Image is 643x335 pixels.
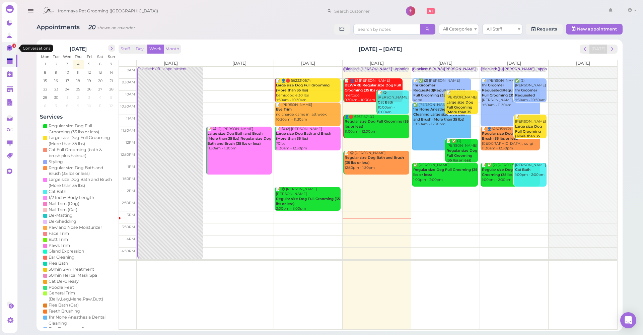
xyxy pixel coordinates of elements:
b: BEWARE|Regular size Dog Full Grooming (35 lbs or less) [345,83,401,92]
div: Cat Full Grooming (bath & brush plus haircut) [49,147,114,159]
span: 12 [109,103,114,109]
span: Ironmaya Pet Grooming ([GEOGRAPHIC_DATA]) [58,2,158,20]
div: Face Trim [49,230,69,237]
div: 30min SPA Treatment [49,266,94,272]
div: [PERSON_NAME] 1:00pm - 2:00pm [515,163,547,178]
button: prev [580,45,590,54]
span: 3 [88,94,91,100]
div: Flea Bath (Cat) [49,302,79,308]
span: 1 [44,61,47,67]
span: 4 [76,61,80,67]
a: Requests [526,24,563,35]
span: All Staff [487,26,502,31]
b: Large size Dog Full Grooming (More than 35 lbs) [446,100,473,119]
span: 2pm [127,189,135,193]
div: Butt Trim [49,237,68,243]
span: [DATE] [164,61,178,66]
div: Cat Bath [49,189,66,195]
span: 22 [43,86,48,92]
span: 26 [86,86,92,92]
span: Appointments [37,23,81,30]
div: 📝 [PERSON_NAME] 10:00am - 11:00am [446,90,478,130]
span: 2:30pm [122,201,135,205]
span: 15 [43,78,48,84]
span: 9 [55,69,58,75]
span: 24 [65,86,70,92]
h4: Services [40,114,117,120]
h2: [DATE] – [DATE] [359,45,402,53]
div: 📝 😋 (2) [PERSON_NAME] 11:30am - 1:30pm [207,127,272,151]
span: 14 [109,69,114,75]
span: 9 [76,103,80,109]
span: 3 [66,61,69,67]
span: 25 [76,86,81,92]
h2: [DATE] [70,45,87,52]
span: 23 [54,86,59,92]
span: All Categories [443,26,472,31]
div: 📝 😋 [PERSON_NAME] 10:00am - 11:00am [377,90,409,115]
div: Open Intercom Messenger [620,312,636,328]
span: 10am [125,92,135,96]
b: Regular size Dog Full Grooming (35 lbs or less) [446,148,477,162]
div: De-Shedding [49,218,76,224]
b: Large size Dog Bath and Brush (More than 35 lbs) [276,131,331,141]
span: 30 [54,94,59,100]
span: 12 [87,69,92,75]
button: Day [132,45,148,54]
div: Flea Treatment Drop [49,326,92,332]
div: Paws Trim [49,243,70,249]
div: Regular size Dog Full Grooming (35 lbs or less) [49,123,114,135]
div: General Trim (Belly,Leg,Mane,Paw,Butt) [49,290,114,302]
b: Regular size Dog Bath and Brush (35 lbs or less) [345,155,404,165]
button: Staff [119,45,132,54]
span: 9:30am [122,80,135,84]
span: [DATE] [301,61,315,66]
span: 6 [98,61,102,67]
b: Cat Bath [378,100,393,105]
b: Large size Dog Bath and Brush (More than 35 lbs)|Regular size Dog Bath and Brush (35 lbs or less) [207,131,271,145]
span: 1 [12,44,16,48]
span: 11 [76,69,80,75]
button: Week [147,45,164,54]
div: 30min Herbal Mask Spa [49,272,97,278]
div: Flea Bath [49,260,68,266]
div: 📝 [PERSON_NAME] 11:00am - 12:00pm [515,115,547,154]
b: Regular size Dog Full Grooming (35 lbs or less) [482,167,526,177]
div: ✅ [PERSON_NAME] 1:00pm - 2:00pm [413,163,478,183]
div: De-Matting [49,212,73,218]
span: 1pm [128,164,135,169]
span: 9am [127,68,135,72]
div: 📝 ✅ (2) [PERSON_NAME] 1:00pm - 2:00pm [482,163,540,183]
b: Regular size Dog Bath and Brush (35 lbs or less) [482,131,530,141]
div: 1/2 Inch+ Body Length [49,195,94,201]
span: 4pm [127,237,135,241]
div: Large size Dog Full Grooming (More than 35 lbs) [49,135,114,147]
div: 📝 😋 [PERSON_NAME] 12:30pm - 1:30pm [344,151,409,171]
span: 13 [98,69,103,75]
span: 5 [110,94,113,100]
span: 11am [126,116,135,121]
span: Tue [53,54,60,59]
span: 7 [110,61,113,67]
span: 28 [109,86,114,92]
b: 1hr Groomer Requested|Regular size Dog Full Grooming (35 lbs or less) [482,83,534,97]
span: 8 [44,69,47,75]
div: 📝 ✅ (3) [PERSON_NAME] 12:00pm - 1:00pm [446,139,478,168]
span: 19 [87,78,92,84]
span: Sat [97,54,103,59]
span: 6 [44,103,47,109]
div: 📝 [PERSON_NAME] no charge, came in last week 10:30am - 11:30am [276,103,341,122]
span: 10:30am [120,104,135,109]
div: Teeth Brushing [49,308,80,314]
div: 📝 👤😋 [PERSON_NAME] meltpoo 9:30am - 10:30am [344,78,403,103]
span: Fri [87,54,92,59]
div: ✅ (2) [PERSON_NAME] 9:30am - 10:30am [515,78,547,103]
b: 1hr None Anesthesia Dental Cleaning|Large size Dog Bath and Brush (More than 35 lbs) [413,107,467,121]
span: [DATE] [232,61,246,66]
div: Nail Trim (Cat) [49,207,77,213]
small: shown on calendar [97,25,135,30]
span: [DATE] [576,61,590,66]
div: 📝 👤6267159939 [GEOGRAPHIC_DATA] , corgi 11:30am - 12:30pm [482,127,540,151]
span: 12pm [126,140,135,145]
b: 1hr Groomer Requested [515,88,537,97]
